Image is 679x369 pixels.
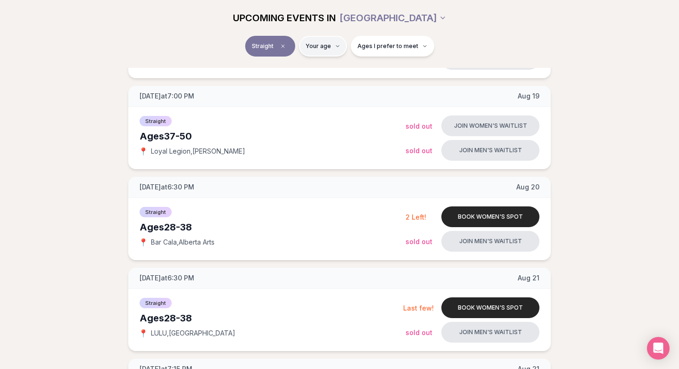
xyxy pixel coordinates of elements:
[140,182,194,192] span: [DATE] at 6:30 PM
[406,238,432,246] span: Sold Out
[518,273,539,283] span: Aug 21
[299,36,347,57] button: Your age
[140,221,406,234] div: Ages 28-38
[441,206,539,227] button: Book women's spot
[518,91,539,101] span: Aug 19
[647,337,670,360] div: Open Intercom Messenger
[233,11,336,25] span: UPCOMING EVENTS IN
[357,42,418,50] span: Ages I prefer to meet
[140,329,147,337] span: 📍
[351,36,434,57] button: Ages I prefer to meet
[406,328,432,336] span: Sold Out
[441,322,539,343] button: Join men's waitlist
[151,147,245,156] span: Loyal Legion , [PERSON_NAME]
[140,148,147,155] span: 📍
[441,140,539,161] button: Join men's waitlist
[140,130,406,143] div: Ages 37-50
[151,328,235,338] span: LULU , [GEOGRAPHIC_DATA]
[151,238,215,247] span: Bar Cala , Alberta Arts
[339,8,447,28] button: [GEOGRAPHIC_DATA]
[441,231,539,252] button: Join men's waitlist
[140,207,172,217] span: Straight
[516,182,539,192] span: Aug 20
[245,36,295,57] button: StraightClear event type filter
[406,122,432,130] span: Sold Out
[140,273,194,283] span: [DATE] at 6:30 PM
[140,238,147,246] span: 📍
[406,213,426,221] span: 2 Left!
[306,42,331,50] span: Your age
[441,297,539,318] button: Book women's spot
[252,42,273,50] span: Straight
[140,91,194,101] span: [DATE] at 7:00 PM
[406,147,432,155] span: Sold Out
[441,115,539,136] button: Join women's waitlist
[140,298,172,308] span: Straight
[140,312,403,325] div: Ages 28-38
[277,41,289,52] span: Clear event type filter
[403,304,434,312] span: Last few!
[140,116,172,126] span: Straight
